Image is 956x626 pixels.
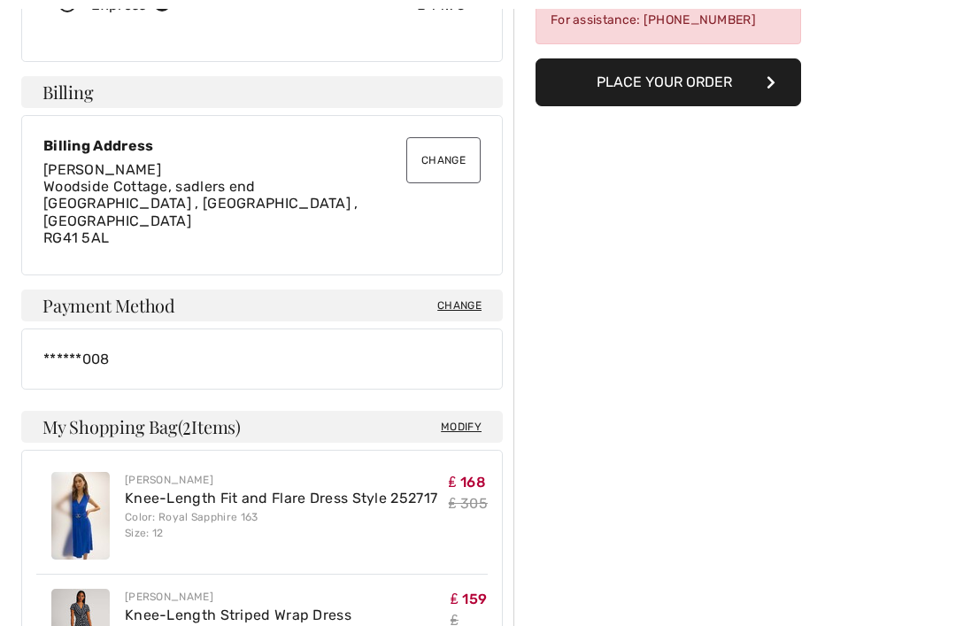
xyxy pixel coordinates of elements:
span: Modify [441,418,482,436]
img: Knee-Length Fit and Flare Dress Style 252717 [51,472,110,560]
span: ₤ 168 [449,474,486,491]
button: Change [406,137,481,183]
span: Billing [42,83,93,101]
span: [PERSON_NAME] [43,161,161,178]
a: Knee-Length Fit and Flare Dress Style 252717 [125,490,437,506]
span: Change [437,298,482,313]
span: ( Items) [178,414,241,438]
button: Place Your Order [536,58,801,106]
span: Payment Method [42,297,175,314]
div: Color: Royal Sapphire 163 Size: 12 [125,509,437,541]
div: Billing Address [43,137,481,154]
span: ₤ 159 [451,591,487,607]
h4: My Shopping Bag [21,411,503,443]
span: Woodside Cottage, sadlers end [GEOGRAPHIC_DATA] , [GEOGRAPHIC_DATA] , [GEOGRAPHIC_DATA] RG41 5AL [43,178,358,246]
div: [PERSON_NAME] [125,589,451,605]
span: 2 [182,413,191,437]
s: ₤ 305 [449,495,488,512]
div: [PERSON_NAME] [125,472,437,488]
